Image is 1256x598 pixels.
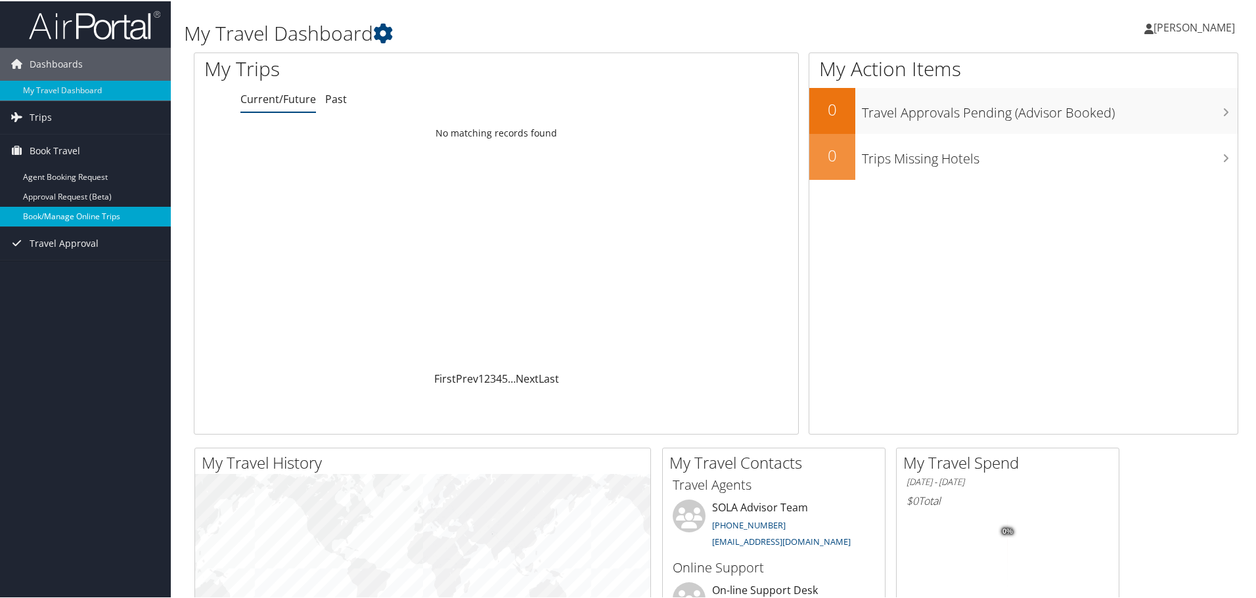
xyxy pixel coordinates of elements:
[456,370,478,385] a: Prev
[712,534,851,546] a: [EMAIL_ADDRESS][DOMAIN_NAME]
[30,47,83,79] span: Dashboards
[325,91,347,105] a: Past
[30,133,80,166] span: Book Travel
[809,54,1238,81] h1: My Action Items
[29,9,160,39] img: airportal-logo.png
[809,97,855,119] h2: 0
[666,498,882,552] li: SOLA Advisor Team
[484,370,490,385] a: 2
[1002,526,1013,534] tspan: 0%
[490,370,496,385] a: 3
[907,492,1109,507] h6: Total
[712,518,786,530] a: [PHONE_NUMBER]
[1154,19,1235,33] span: [PERSON_NAME]
[673,557,875,576] h3: Online Support
[502,370,508,385] a: 5
[809,133,1238,179] a: 0Trips Missing Hotels
[1144,7,1248,46] a: [PERSON_NAME]
[903,450,1119,473] h2: My Travel Spend
[862,96,1238,121] h3: Travel Approvals Pending (Advisor Booked)
[202,450,650,473] h2: My Travel History
[30,226,99,259] span: Travel Approval
[539,370,559,385] a: Last
[673,475,875,493] h3: Travel Agents
[184,18,893,46] h1: My Travel Dashboard
[809,87,1238,133] a: 0Travel Approvals Pending (Advisor Booked)
[862,142,1238,167] h3: Trips Missing Hotels
[669,450,885,473] h2: My Travel Contacts
[434,370,456,385] a: First
[478,370,484,385] a: 1
[508,370,516,385] span: …
[30,100,52,133] span: Trips
[194,120,798,144] td: No matching records found
[204,54,537,81] h1: My Trips
[240,91,316,105] a: Current/Future
[809,143,855,165] h2: 0
[907,475,1109,487] h6: [DATE] - [DATE]
[907,492,918,507] span: $0
[516,370,539,385] a: Next
[496,370,502,385] a: 4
